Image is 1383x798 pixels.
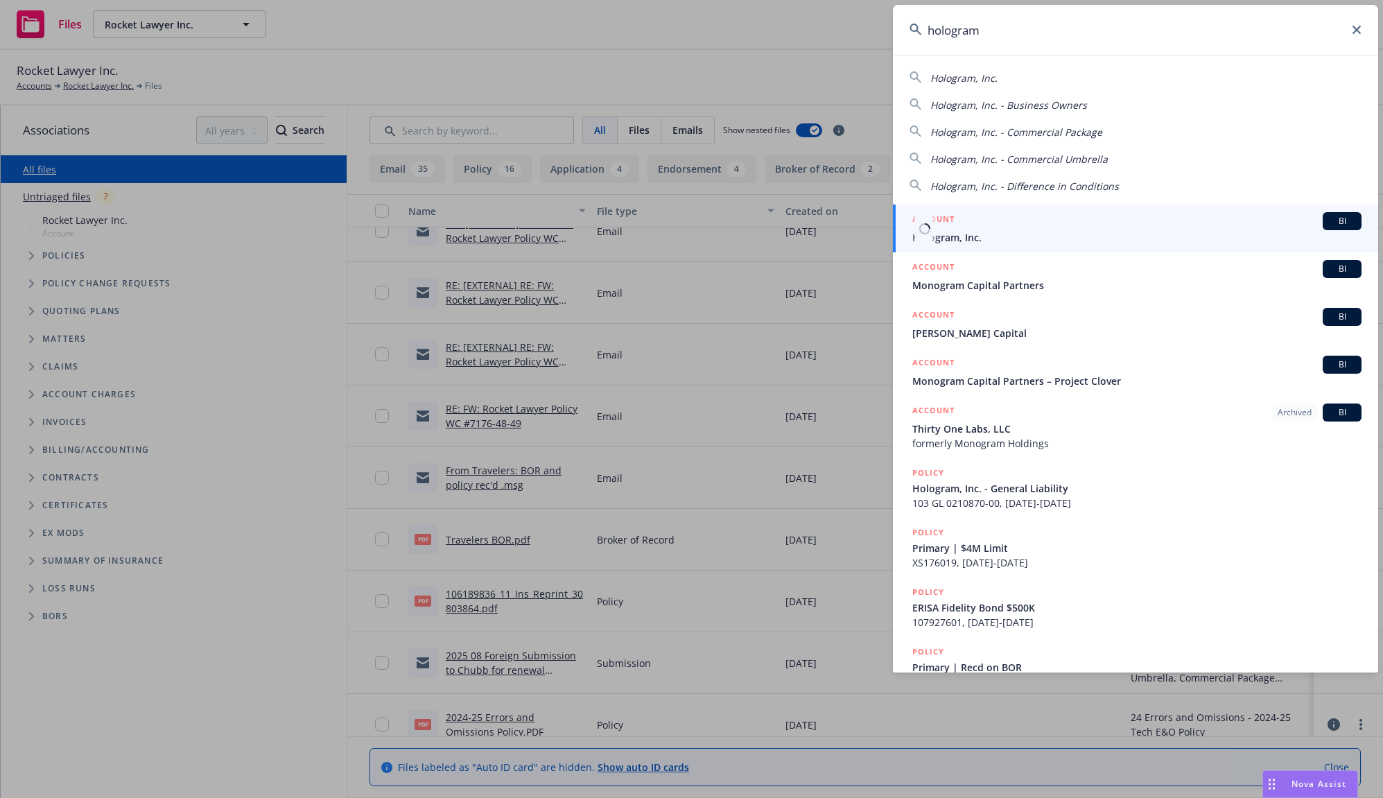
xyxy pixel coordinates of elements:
[1328,406,1356,419] span: BI
[893,637,1378,697] a: POLICYPrimary | Recd on BOR
[912,374,1362,388] span: Monogram Capital Partners – Project Clover
[912,356,955,372] h5: ACCOUNT
[912,526,944,539] h5: POLICY
[912,230,1362,245] span: Hologram, Inc.
[1328,263,1356,275] span: BI
[930,180,1119,193] span: Hologram, Inc. - Difference in Conditions
[893,300,1378,348] a: ACCOUNTBI[PERSON_NAME] Capital
[930,125,1102,139] span: Hologram, Inc. - Commercial Package
[893,205,1378,252] a: ACCOUNTBIHologram, Inc.
[912,615,1362,630] span: 107927601, [DATE]-[DATE]
[1278,406,1312,419] span: Archived
[893,518,1378,578] a: POLICYPrimary | $4M LimitXS176019, [DATE]-[DATE]
[912,660,1362,675] span: Primary | Recd on BOR
[893,348,1378,396] a: ACCOUNTBIMonogram Capital Partners – Project Clover
[893,578,1378,637] a: POLICYERISA Fidelity Bond $500K107927601, [DATE]-[DATE]
[912,585,944,599] h5: POLICY
[893,5,1378,55] input: Search...
[1291,778,1346,790] span: Nova Assist
[912,541,1362,555] span: Primary | $4M Limit
[930,71,998,85] span: Hologram, Inc.
[1328,215,1356,227] span: BI
[912,404,955,420] h5: ACCOUNT
[893,252,1378,300] a: ACCOUNTBIMonogram Capital Partners
[1328,358,1356,371] span: BI
[912,260,955,277] h5: ACCOUNT
[1262,770,1358,798] button: Nova Assist
[912,645,944,659] h5: POLICY
[893,396,1378,458] a: ACCOUNTArchivedBIThirty One Labs, LLCformerly Monogram Holdings
[912,555,1362,570] span: XS176019, [DATE]-[DATE]
[912,308,955,324] h5: ACCOUNT
[912,278,1362,293] span: Monogram Capital Partners
[912,436,1362,451] span: formerly Monogram Holdings
[912,466,944,480] h5: POLICY
[930,98,1087,112] span: Hologram, Inc. - Business Owners
[912,326,1362,340] span: [PERSON_NAME] Capital
[1263,771,1280,797] div: Drag to move
[912,481,1362,496] span: Hologram, Inc. - General Liability
[912,496,1362,510] span: 103 GL 0210870-00, [DATE]-[DATE]
[1328,311,1356,323] span: BI
[912,422,1362,436] span: Thirty One Labs, LLC
[912,212,955,229] h5: ACCOUNT
[930,153,1108,166] span: Hologram, Inc. - Commercial Umbrella
[893,458,1378,518] a: POLICYHologram, Inc. - General Liability103 GL 0210870-00, [DATE]-[DATE]
[912,600,1362,615] span: ERISA Fidelity Bond $500K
